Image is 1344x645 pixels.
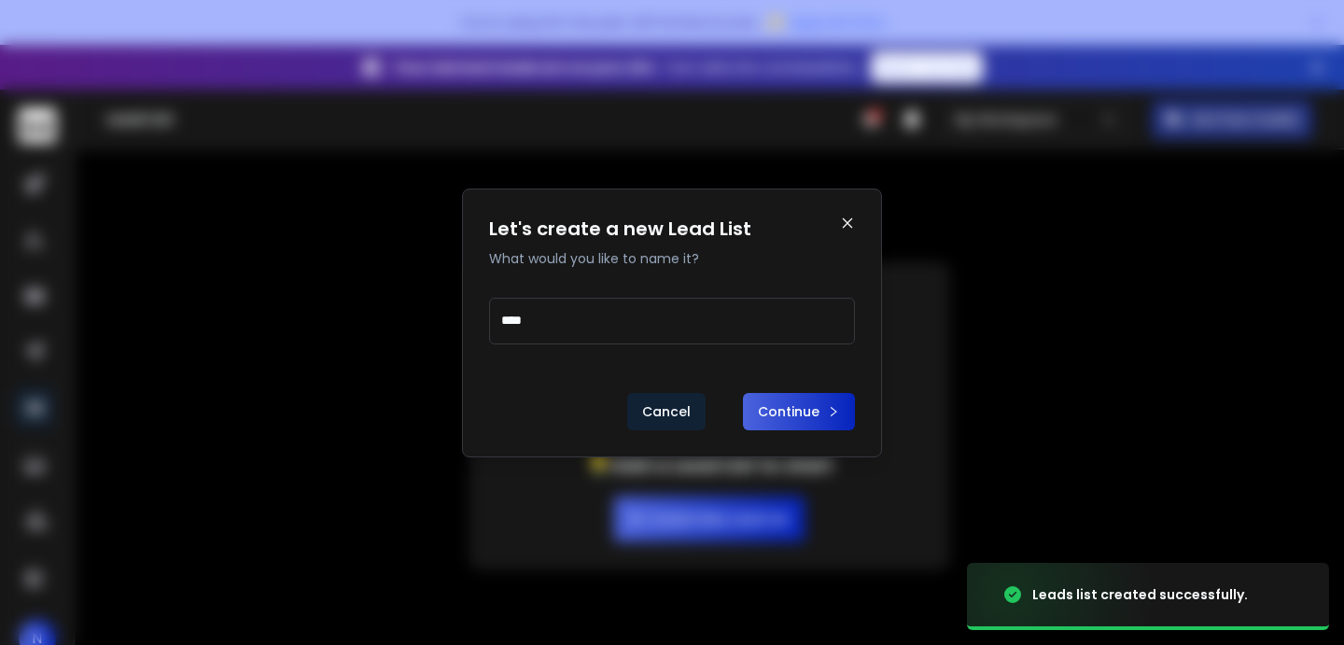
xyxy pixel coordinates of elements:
[489,216,751,242] h1: Let's create a new Lead List
[489,249,751,268] p: What would you like to name it?
[1032,585,1248,604] div: Leads list created successfully.
[743,393,855,430] button: Continue
[627,393,706,430] button: Cancel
